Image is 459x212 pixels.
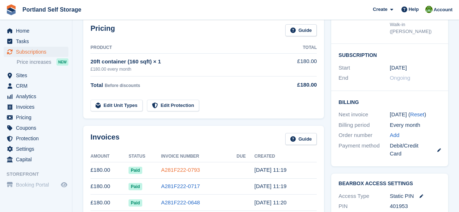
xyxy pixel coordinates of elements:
div: Start [338,64,389,72]
div: Billing period [338,121,389,129]
a: A281F222-0793 [161,167,200,173]
a: menu [4,144,68,154]
a: Preview store [60,180,68,189]
a: Edit Protection [147,100,199,112]
span: Paid [129,167,142,174]
span: Paid [129,199,142,207]
span: Account [434,6,452,13]
h2: Subscription [338,51,441,58]
span: Sites [16,70,59,80]
span: Pricing [16,112,59,122]
div: Booked [338,13,389,35]
div: Every month [390,121,441,129]
a: A281F222-0717 [161,183,200,189]
span: Help [409,6,419,13]
a: Guide [285,24,317,36]
div: [DATE] ( ) [390,111,441,119]
div: End [338,74,389,82]
div: £180.00 every month [90,66,282,72]
th: Amount [90,151,129,162]
span: Total [90,82,103,88]
span: Booking Portal [16,180,59,190]
div: Next invoice [338,111,389,119]
img: Sue Wolfendale [425,6,433,13]
td: £180.00 [90,195,129,211]
span: Storefront [7,171,72,178]
td: £180.00 [90,178,129,195]
div: Order number [338,131,389,140]
div: Payment method [338,142,389,158]
a: menu [4,36,68,46]
h2: BearBox Access Settings [338,181,441,187]
div: Access Type [338,192,389,200]
th: Product [90,42,282,54]
time: 2025-01-30 01:00:00 UTC [390,64,407,72]
div: PIN [338,202,389,211]
a: menu [4,70,68,80]
a: menu [4,133,68,144]
td: £180.00 [282,53,317,76]
time: 2025-09-30 10:19:48 UTC [254,167,287,173]
span: Home [16,26,59,36]
span: Invoices [16,102,59,112]
div: £180.00 [282,81,317,89]
span: Settings [16,144,59,154]
a: Edit Unit Types [90,100,143,112]
h2: Pricing [90,24,115,36]
span: Analytics [16,91,59,101]
img: stora-icon-8386f47178a22dfd0bd8f6a31ec36ba5ce8667c1dd55bd0f319d3a0aa187defe.svg [6,4,17,15]
a: menu [4,47,68,57]
a: menu [4,91,68,101]
a: menu [4,102,68,112]
a: A281F222-0648 [161,199,200,205]
div: Static PIN [390,192,441,200]
th: Created [254,151,317,162]
div: NEW [56,58,68,66]
h2: Invoices [90,133,119,145]
h2: Billing [338,98,441,105]
time: 2025-07-30 10:20:03 UTC [254,199,287,205]
th: Invoice Number [161,151,237,162]
span: Subscriptions [16,47,59,57]
a: menu [4,154,68,165]
span: Coupons [16,123,59,133]
span: Before discounts [105,83,140,88]
span: Protection [16,133,59,144]
span: Paid [129,183,142,190]
a: Price increases NEW [17,58,68,66]
a: menu [4,26,68,36]
div: 20ft container (160 sqft) × 1 [90,58,282,66]
div: Walk-in ([PERSON_NAME]) [390,21,441,35]
a: Add [390,131,400,140]
span: Price increases [17,59,51,66]
a: menu [4,81,68,91]
div: 401953 [390,202,441,211]
th: Total [282,42,317,54]
th: Status [129,151,161,162]
a: Portland Self Storage [20,4,84,16]
td: £180.00 [90,162,129,178]
a: menu [4,123,68,133]
span: Tasks [16,36,59,46]
th: Due [237,151,254,162]
span: CRM [16,81,59,91]
span: Create [373,6,387,13]
span: Capital [16,154,59,165]
a: Reset [410,111,424,117]
a: menu [4,180,68,190]
div: Debit/Credit Card [390,142,441,158]
time: 2025-08-30 10:19:47 UTC [254,183,287,189]
a: menu [4,112,68,122]
span: Ongoing [390,75,410,81]
a: Guide [285,133,317,145]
